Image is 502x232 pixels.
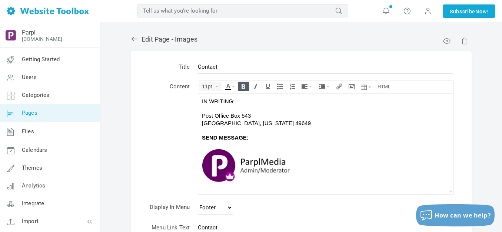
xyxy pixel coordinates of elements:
span: 11pt [202,84,214,89]
div: Text color [223,82,237,91]
a: SubscribeNow! [443,4,495,18]
span: Pages [22,110,37,116]
td: Display In Menu [146,199,194,219]
td: Content [146,78,194,199]
div: Font Sizes [199,82,222,91]
span: How can we help? [435,211,491,219]
div: Table [358,82,374,93]
div: Insert/edit image [346,82,357,91]
div: Bold [238,82,249,91]
span: Now! [475,7,488,16]
a: Parpl [22,29,36,36]
div: Indent [316,82,333,91]
h2: Edit Page - Images [131,35,472,43]
span: Files [22,128,34,135]
div: Source code [375,82,393,91]
input: Tell us what you're looking for [137,4,348,17]
div: Italic [250,82,261,91]
a: [DOMAIN_NAME] [22,36,62,42]
span: Import [22,218,39,225]
div: Underline [262,82,273,91]
div: Align [299,82,315,91]
button: How can we help? [416,204,495,226]
span: Categories [22,92,50,98]
img: output-onlinepngtools%20-%202025-05-26T183955.010.png [5,29,17,41]
span: Users [22,74,37,81]
span: Analytics [22,182,45,189]
td: Title [146,58,194,78]
div: Numbered list [287,82,298,91]
div: Bullet list [275,82,286,91]
iframe: Rich Text Area. Press ALT-F9 for menu. Press ALT-F10 for toolbar. Press ALT-0 for help [198,94,453,194]
div: Insert/edit link [334,82,345,91]
span: Themes [22,164,42,171]
span: Calendars [22,147,47,153]
span: Integrate [22,200,44,207]
span: Getting Started [22,56,60,63]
